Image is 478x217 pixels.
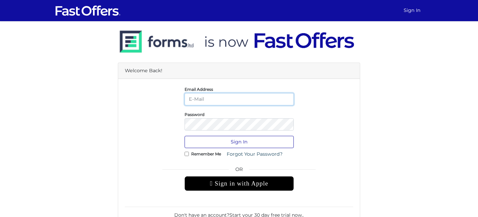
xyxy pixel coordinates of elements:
a: Forgot Your Password? [222,148,287,160]
label: Password [185,114,204,115]
a: Sign In [401,4,423,17]
div: Sign in with Apple [185,176,294,191]
span: OR [185,166,294,176]
label: Email Address [185,88,213,90]
input: E-Mail [185,93,294,105]
div: Welcome Back! [118,63,360,79]
label: Remember Me [191,153,221,155]
button: Sign In [185,136,294,148]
